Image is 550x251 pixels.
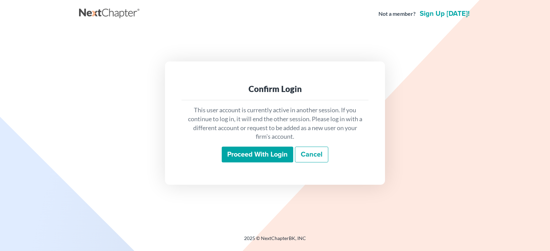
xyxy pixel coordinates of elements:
div: 2025 © NextChapterBK, INC [79,235,471,247]
a: Sign up [DATE]! [418,10,471,17]
strong: Not a member? [378,10,416,18]
a: Cancel [295,147,328,162]
p: This user account is currently active in another session. If you continue to log in, it will end ... [187,106,363,141]
div: Confirm Login [187,83,363,94]
input: Proceed with login [222,147,293,162]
